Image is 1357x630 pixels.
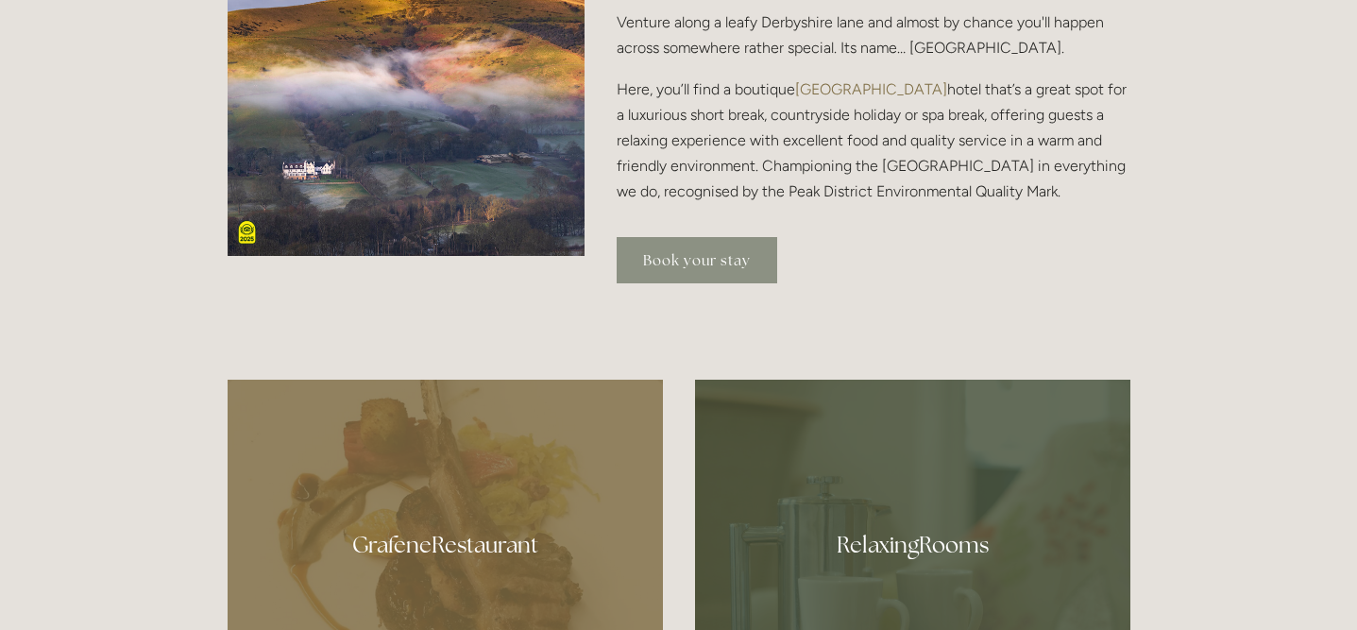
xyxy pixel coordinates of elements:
[795,80,947,98] a: [GEOGRAPHIC_DATA]
[617,77,1129,205] p: Here, you’ll find a boutique hotel that’s a great spot for a luxurious short break, countryside h...
[617,237,777,283] a: Book your stay
[617,9,1129,60] p: Venture along a leafy Derbyshire lane and almost by chance you'll happen across somewhere rather ...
